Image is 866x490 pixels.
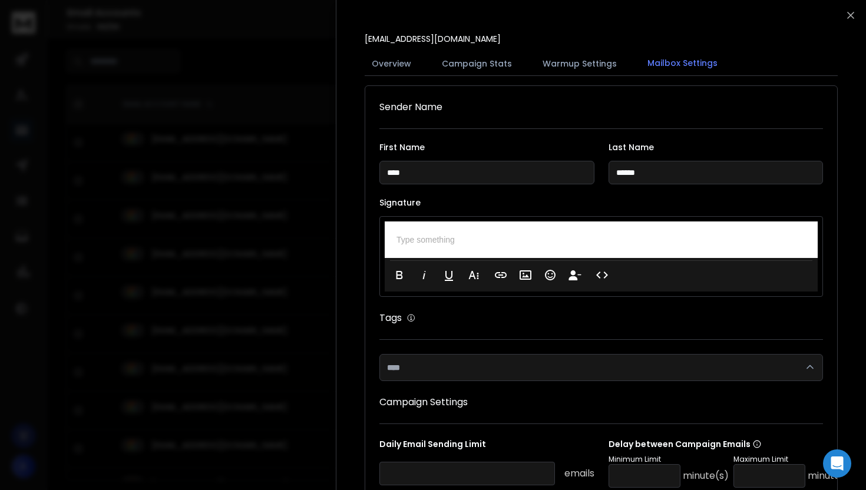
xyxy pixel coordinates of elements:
button: More Text [462,263,485,287]
button: Warmup Settings [536,51,624,77]
label: Signature [379,198,823,207]
label: Last Name [609,143,824,151]
button: Underline (⌘U) [438,263,460,287]
h1: Sender Name [379,100,823,114]
p: emails [564,466,594,481]
label: First Name [379,143,594,151]
p: [EMAIL_ADDRESS][DOMAIN_NAME] [365,33,501,45]
p: minute(s) [808,469,854,483]
button: Overview [365,51,418,77]
button: Emoticons [539,263,561,287]
p: Daily Email Sending Limit [379,438,594,455]
button: Code View [591,263,613,287]
p: Maximum Limit [733,455,854,464]
div: Open Intercom Messenger [823,449,851,478]
p: Minimum Limit [609,455,729,464]
button: Insert Unsubscribe Link [564,263,586,287]
button: Mailbox Settings [640,50,725,77]
p: minute(s) [683,469,729,483]
h1: Tags [379,311,402,325]
button: Italic (⌘I) [413,263,435,287]
button: Insert Image (⌘P) [514,263,537,287]
p: Delay between Campaign Emails [609,438,854,450]
button: Bold (⌘B) [388,263,411,287]
button: Campaign Stats [435,51,519,77]
button: Insert Link (⌘K) [490,263,512,287]
h1: Campaign Settings [379,395,823,409]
